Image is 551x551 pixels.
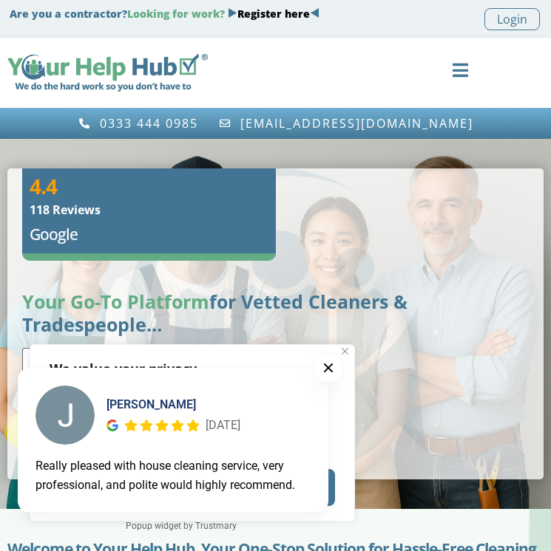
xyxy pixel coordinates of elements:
[484,8,540,30] a: Login
[30,176,268,196] h3: 4.4
[34,289,209,314] span: our Go-To Platform
[107,420,118,431] div: Google
[18,519,345,533] a: Popup widget by Trustmary
[237,7,310,21] a: Register here
[22,289,34,314] span: Y
[10,7,320,21] strong: Are you a contractor?
[219,117,474,130] a: [EMAIL_ADDRESS][DOMAIN_NAME]
[206,416,240,435] div: [DATE]
[36,386,95,445] img: Janet
[310,8,320,18] img: Blue Arrow - Left
[107,420,118,431] img: Google Reviews
[22,290,529,336] p: for Vetted Cleaners & Tradespeople…
[107,396,240,414] div: [PERSON_NAME]
[30,204,268,216] h6: 118 Reviews
[36,456,311,495] div: Really pleased with house cleaning service, very professional, and polite would highly recommend.
[237,117,473,130] span: [EMAIL_ADDRESS][DOMAIN_NAME]
[342,348,348,355] img: Close
[228,8,237,18] img: Blue Arrow - Right
[30,223,268,246] h5: Google
[497,10,527,29] span: Login
[78,117,198,130] a: 0333 444 0985
[96,117,198,130] span: 0333 444 0985
[7,54,208,91] img: Your Help Hub Wide Logo
[127,7,225,21] span: Looking for work?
